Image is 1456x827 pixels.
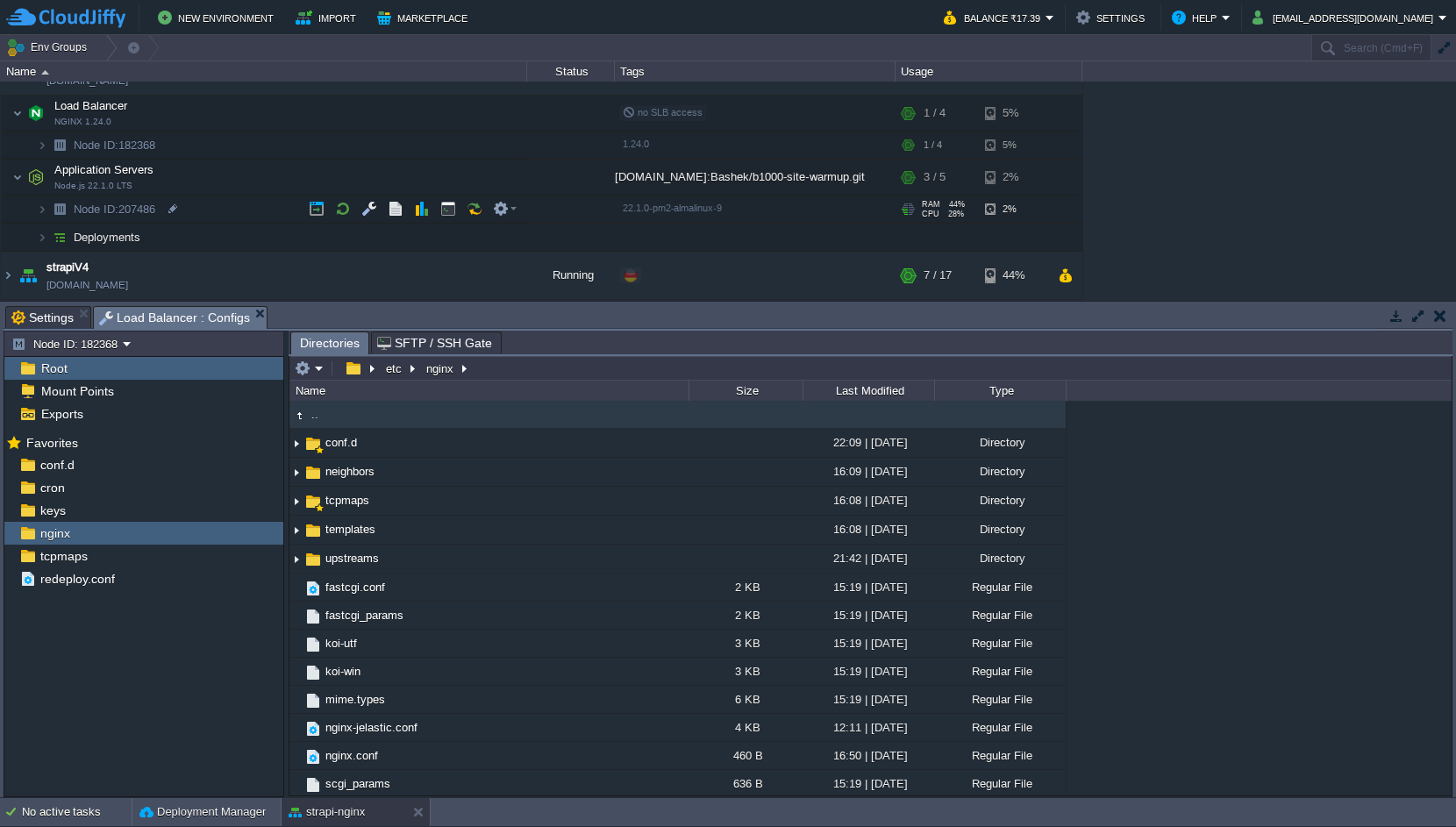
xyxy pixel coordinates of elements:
[303,492,323,511] img: AMDAwAAAACH5BAEAAAAALAAAAAABAAEAAAICRAEAOw==
[689,574,803,601] div: 2 KB
[803,658,934,685] div: 15:19 | [DATE]
[46,259,89,276] a: strapiV4
[296,7,361,28] button: Import
[12,96,23,131] img: AMDAwAAAACH5BAEAAAAALAAAAAABAAEAAAICRAEAOw==
[289,742,303,769] img: AMDAwAAAACH5BAEAAAAALAAAAAABAAEAAAICRAEAOw==
[24,96,48,131] img: AMDAwAAAACH5BAEAAAAALAAAAAABAAEAAAICRAEAOw==
[323,580,388,595] a: fastcgi.conf
[323,720,420,735] a: nginx-jelastic.conf
[303,635,323,654] img: AMDAwAAAACH5BAEAAAAALAAAAAABAAEAAAICRAEAOw==
[1172,7,1222,28] button: Help
[309,407,321,422] a: ..
[803,429,934,456] div: 22:09 | [DATE]
[922,210,939,218] span: CPU
[72,202,158,217] span: 207486
[303,663,323,682] img: AMDAwAAAACH5BAEAAAAALAAAAAABAAEAAAICRAEAOw==
[944,7,1046,28] button: Balance ₹17.39
[53,163,156,176] a: Application ServersNode.js 22.1.0 LTS
[47,132,72,159] img: AMDAwAAAACH5BAEAAAAALAAAAAABAAEAAAICRAEAOw==
[616,61,895,82] div: Tags
[6,7,125,29] img: CloudJiffy
[6,35,93,60] button: Env Groups
[23,435,81,451] span: Favorites
[303,719,323,738] img: AMDAwAAAACH5BAEAAAAALAAAAAABAAEAAAICRAEAOw==
[924,252,952,299] div: 7 / 17
[37,525,73,541] a: nginx
[37,548,90,564] span: tcpmaps
[936,381,1066,401] div: Type
[300,332,360,354] span: Directories
[803,630,934,657] div: 15:19 | [DATE]
[623,139,649,149] span: 1.24.0
[985,132,1042,159] div: 5%
[803,602,934,629] div: 15:19 | [DATE]
[289,630,303,657] img: AMDAwAAAACH5BAEAAAAALAAAAAABAAEAAAICRAEAOw==
[53,98,130,113] span: Load Balancer
[383,360,406,376] button: etc
[289,574,303,601] img: AMDAwAAAACH5BAEAAAAALAAAAAABAAEAAAICRAEAOw==
[689,630,803,657] div: 3 KB
[946,210,964,218] span: 28%
[38,383,117,399] a: Mount Points
[303,579,323,598] img: AMDAwAAAACH5BAEAAAAALAAAAAABAAEAAAICRAEAOw==
[323,748,381,763] a: nginx.conf
[323,636,360,651] a: koi-utf
[323,664,363,679] a: koi-win
[377,332,492,353] span: SFTP / SSH Gate
[303,521,323,540] img: AMDAwAAAACH5BAEAAAAALAAAAAABAAEAAAICRAEAOw==
[289,406,309,425] img: AMDAwAAAACH5BAEAAAAALAAAAAABAAEAAAICRAEAOw==
[41,70,49,75] img: AMDAwAAAACH5BAEAAAAALAAAAAABAAEAAAICRAEAOw==
[289,488,303,515] img: AMDAwAAAACH5BAEAAAAALAAAAAABAAEAAAICRAEAOw==
[934,545,1066,572] div: Directory
[934,630,1066,657] div: Regular File
[72,138,158,153] span: 182368
[323,436,360,449] a: conf.d
[38,406,86,422] a: Exports
[323,464,377,479] a: neighbors
[24,160,48,195] img: AMDAwAAAACH5BAEAAAAALAAAAAABAAEAAAICRAEAOw==
[37,571,118,587] span: redeploy.conf
[323,551,382,566] a: upstreams
[139,803,266,821] button: Deployment Manager
[323,776,393,791] a: scgi_params
[803,742,934,769] div: 16:50 | [DATE]
[934,574,1066,601] div: Regular File
[38,360,70,376] span: Root
[289,459,303,486] img: AMDAwAAAACH5BAEAAAAALAAAAAABAAEAAAICRAEAOw==
[72,138,158,153] a: Node ID:182368
[289,770,303,797] img: AMDAwAAAACH5BAEAAAAALAAAAAABAAEAAAICRAEAOw==
[323,522,378,537] a: templates
[303,691,323,710] img: AMDAwAAAACH5BAEAAAAALAAAAAABAAEAAAICRAEAOw==
[72,230,143,245] a: Deployments
[623,107,703,118] span: no SLB access
[323,608,406,623] a: fastcgi_params
[54,181,132,191] span: Node.js 22.1.0 LTS
[323,493,372,508] span: tcpmaps
[934,742,1066,769] div: Regular File
[689,602,803,629] div: 2 KB
[11,336,123,352] button: Node ID: 182368
[803,686,934,713] div: 15:19 | [DATE]
[37,457,77,473] a: conf.d
[934,458,1066,485] div: Directory
[53,162,156,177] span: Application Servers
[289,686,303,713] img: AMDAwAAAACH5BAEAAAAALAAAAAABAAEAAAICRAEAOw==
[934,602,1066,629] div: Regular File
[11,307,74,328] span: Settings
[934,487,1066,514] div: Directory
[377,7,473,28] button: Marketplace
[46,276,128,294] a: [DOMAIN_NAME]
[303,434,323,453] img: AMDAwAAAACH5BAEAAAAALAAAAAABAAEAAAICRAEAOw==
[924,160,946,195] div: 3 / 5
[289,714,303,741] img: AMDAwAAAACH5BAEAAAAALAAAAAABAAEAAAICRAEAOw==
[623,203,722,213] span: 22.1.0-pm2-almalinux-9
